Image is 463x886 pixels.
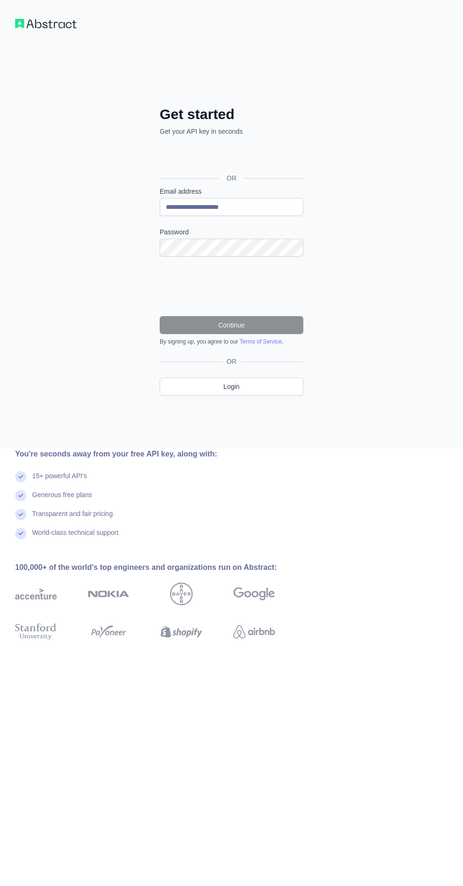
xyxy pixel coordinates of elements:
[15,583,57,605] img: accenture
[223,357,240,366] span: OR
[15,509,26,520] img: check mark
[32,471,87,490] div: 15+ powerful API's
[160,127,303,136] p: Get your API key in seconds
[15,528,26,539] img: check mark
[160,338,303,345] div: By signing up, you agree to our .
[233,583,275,605] img: google
[15,621,57,642] img: stanford university
[240,338,282,345] a: Terms of Service
[170,583,193,605] img: bayer
[88,621,129,642] img: payoneer
[155,146,306,167] iframe: Sign in with Google Button
[15,471,26,482] img: check mark
[32,509,113,528] div: Transparent and fair pricing
[160,227,303,237] label: Password
[15,490,26,501] img: check mark
[15,448,305,460] div: You're seconds away from your free API key, along with:
[88,583,129,605] img: nokia
[219,173,244,183] span: OR
[160,106,303,123] h2: Get started
[160,316,303,334] button: Continue
[32,528,119,547] div: World-class technical support
[160,378,303,396] a: Login
[32,490,92,509] div: Generous free plans
[161,621,202,642] img: shopify
[160,268,303,305] iframe: reCAPTCHA
[160,187,303,196] label: Email address
[15,19,77,28] img: Workflow
[233,621,275,642] img: airbnb
[15,562,305,573] div: 100,000+ of the world's top engineers and organizations run on Abstract:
